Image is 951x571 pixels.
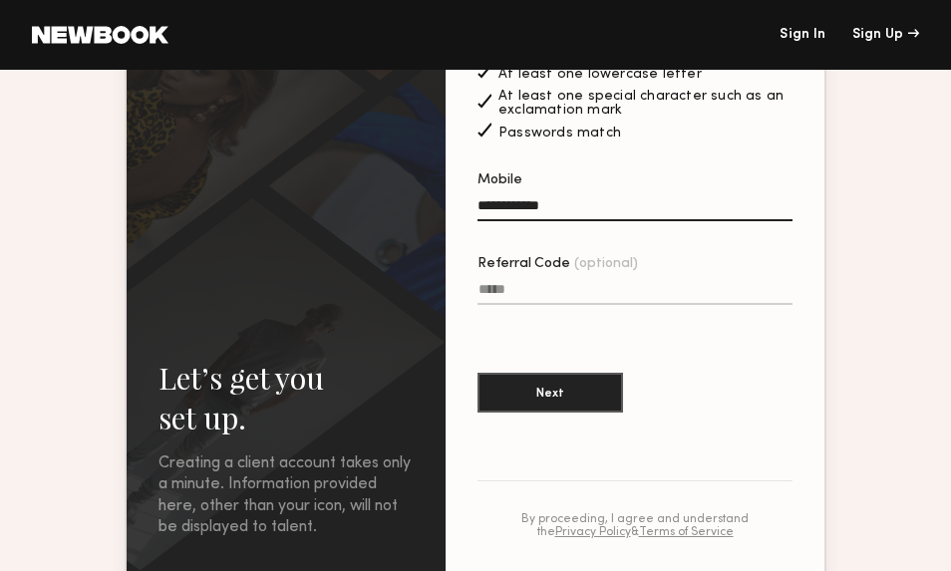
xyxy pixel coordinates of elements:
div: Creating a client account takes only a minute. Information provided here, other than your icon, w... [158,453,414,539]
a: Terms of Service [639,526,734,538]
span: At least one special character such as an exclamation mark [498,90,792,118]
div: Mobile [477,173,792,187]
a: Privacy Policy [555,526,631,538]
span: Passwords match [498,127,621,141]
a: Sign In [780,28,825,42]
div: Sign Up [852,28,919,42]
input: Referral Code(optional) [477,282,792,305]
span: (optional) [574,257,638,271]
div: By proceeding, I agree and understand the & [477,513,792,539]
input: Mobile [477,198,792,221]
button: Next [477,373,623,413]
h2: Let’s get you set up. [158,358,414,437]
span: At least one lowercase letter [498,68,702,82]
div: Referral Code [477,257,792,271]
